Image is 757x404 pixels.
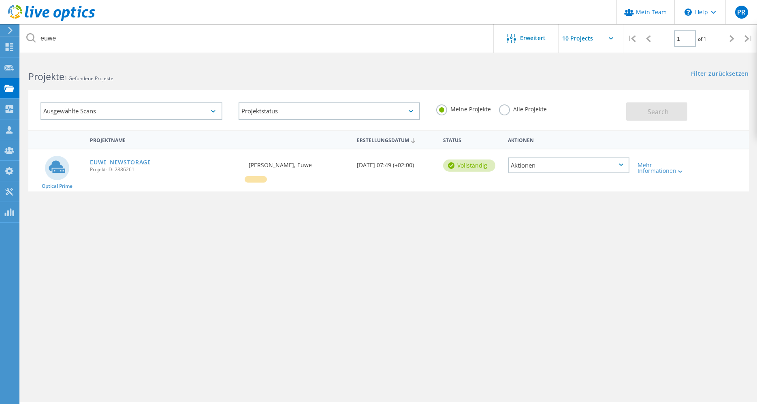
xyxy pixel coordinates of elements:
span: Projekt-ID: 2886261 [90,167,240,172]
div: | [623,24,640,53]
div: [PERSON_NAME], Euwe [245,149,353,176]
a: EUWE_NEWSTORAGE [90,159,151,165]
div: Projektstatus [239,102,420,120]
div: Erstellungsdatum [353,132,439,147]
svg: \n [684,9,692,16]
div: Status [439,132,504,147]
div: vollständig [443,159,495,172]
div: Ausgewählte Scans [41,102,222,120]
span: Optical Prime [42,184,73,189]
div: Aktionen [508,157,629,173]
b: Projekte [28,70,64,83]
button: Search [626,102,687,121]
div: Mehr Informationen [638,162,687,174]
div: Aktionen [504,132,633,147]
div: Projektname [86,132,244,147]
div: [DATE] 07:49 (+02:00) [353,149,439,176]
div: | [740,24,757,53]
input: Projekte nach Namen, Verantwortlichem, ID, Unternehmen usw. suchen [20,24,494,53]
label: Meine Projekte [436,104,491,112]
label: Alle Projekte [499,104,547,112]
a: Filter zurücksetzen [691,71,749,78]
span: 1 Gefundene Projekte [64,75,113,82]
span: PR [737,9,745,15]
span: of 1 [698,36,706,43]
a: Live Optics Dashboard [8,17,95,23]
span: Search [648,107,669,116]
span: Erweitert [520,35,546,41]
